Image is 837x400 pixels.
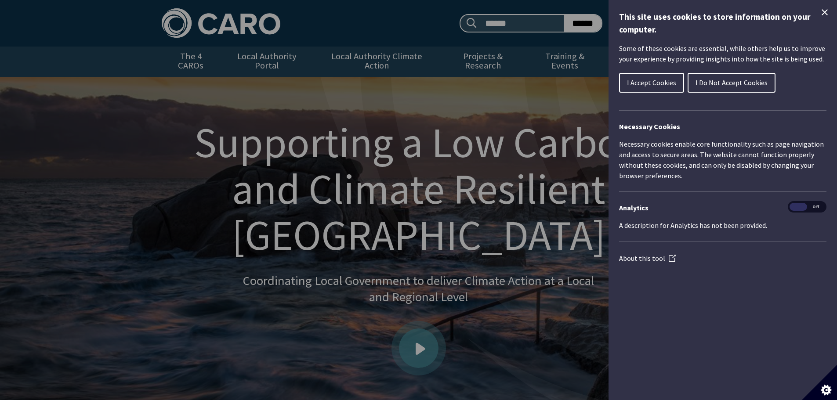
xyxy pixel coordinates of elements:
[619,73,684,93] button: I Accept Cookies
[619,139,826,181] p: Necessary cookies enable core functionality such as page navigation and access to secure areas. T...
[619,220,826,231] p: A description for Analytics has not been provided.
[619,121,826,132] h2: Necessary Cookies
[807,203,825,211] span: Off
[819,7,830,18] button: Close Cookie Control
[619,202,826,213] h3: Analytics
[619,254,676,263] a: About this tool
[790,203,807,211] span: On
[696,78,768,87] span: I Do Not Accept Cookies
[802,365,837,400] button: Set cookie preferences
[627,78,676,87] span: I Accept Cookies
[688,73,775,93] button: I Do Not Accept Cookies
[619,11,826,36] h1: This site uses cookies to store information on your computer.
[619,43,826,64] p: Some of these cookies are essential, while others help us to improve your experience by providing...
